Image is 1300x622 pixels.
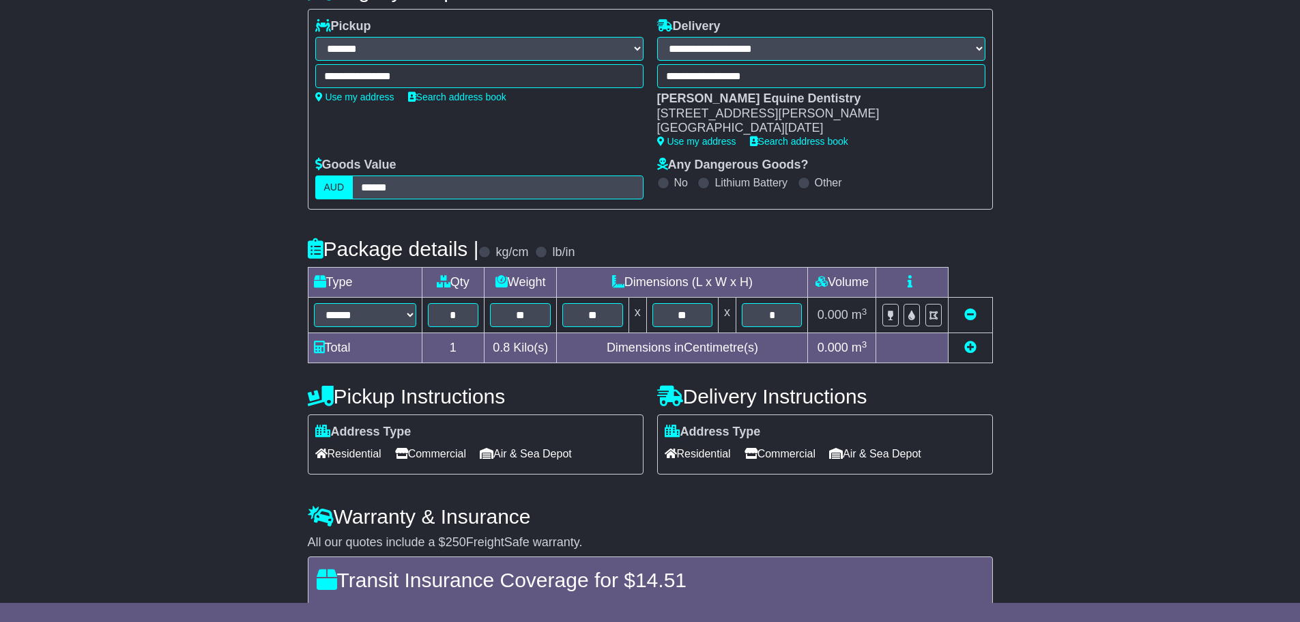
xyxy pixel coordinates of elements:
[852,308,867,322] span: m
[635,569,687,591] span: 14.51
[308,333,422,363] td: Total
[657,385,993,408] h4: Delivery Instructions
[395,443,466,464] span: Commercial
[862,339,867,350] sup: 3
[422,333,485,363] td: 1
[408,91,506,102] a: Search address book
[815,176,842,189] label: Other
[422,268,485,298] td: Qty
[308,385,644,408] h4: Pickup Instructions
[665,425,761,440] label: Address Type
[657,136,736,147] a: Use my address
[552,245,575,260] label: lb/in
[657,158,809,173] label: Any Dangerous Goods?
[674,176,688,189] label: No
[315,91,394,102] a: Use my address
[308,505,993,528] h4: Warranty & Insurance
[657,91,972,107] div: [PERSON_NAME] Equine Dentistry
[745,443,815,464] span: Commercial
[862,307,867,317] sup: 3
[495,245,528,260] label: kg/cm
[818,308,848,322] span: 0.000
[480,443,572,464] span: Air & Sea Depot
[657,107,972,122] div: [STREET_ADDRESS][PERSON_NAME]
[557,333,808,363] td: Dimensions in Centimetre(s)
[315,443,381,464] span: Residential
[818,341,848,354] span: 0.000
[665,443,731,464] span: Residential
[485,333,557,363] td: Kilo(s)
[964,341,977,354] a: Add new item
[808,268,876,298] td: Volume
[446,535,466,549] span: 250
[964,308,977,322] a: Remove this item
[315,19,371,34] label: Pickup
[308,238,479,260] h4: Package details |
[657,121,972,136] div: [GEOGRAPHIC_DATA][DATE]
[308,535,993,550] div: All our quotes include a $ FreightSafe warranty.
[308,268,422,298] td: Type
[657,19,721,34] label: Delivery
[719,298,736,333] td: x
[829,443,921,464] span: Air & Sea Depot
[629,298,646,333] td: x
[485,268,557,298] td: Weight
[315,158,396,173] label: Goods Value
[557,268,808,298] td: Dimensions (L x W x H)
[750,136,848,147] a: Search address book
[714,176,788,189] label: Lithium Battery
[315,425,411,440] label: Address Type
[315,175,353,199] label: AUD
[493,341,510,354] span: 0.8
[317,569,984,591] h4: Transit Insurance Coverage for $
[852,341,867,354] span: m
